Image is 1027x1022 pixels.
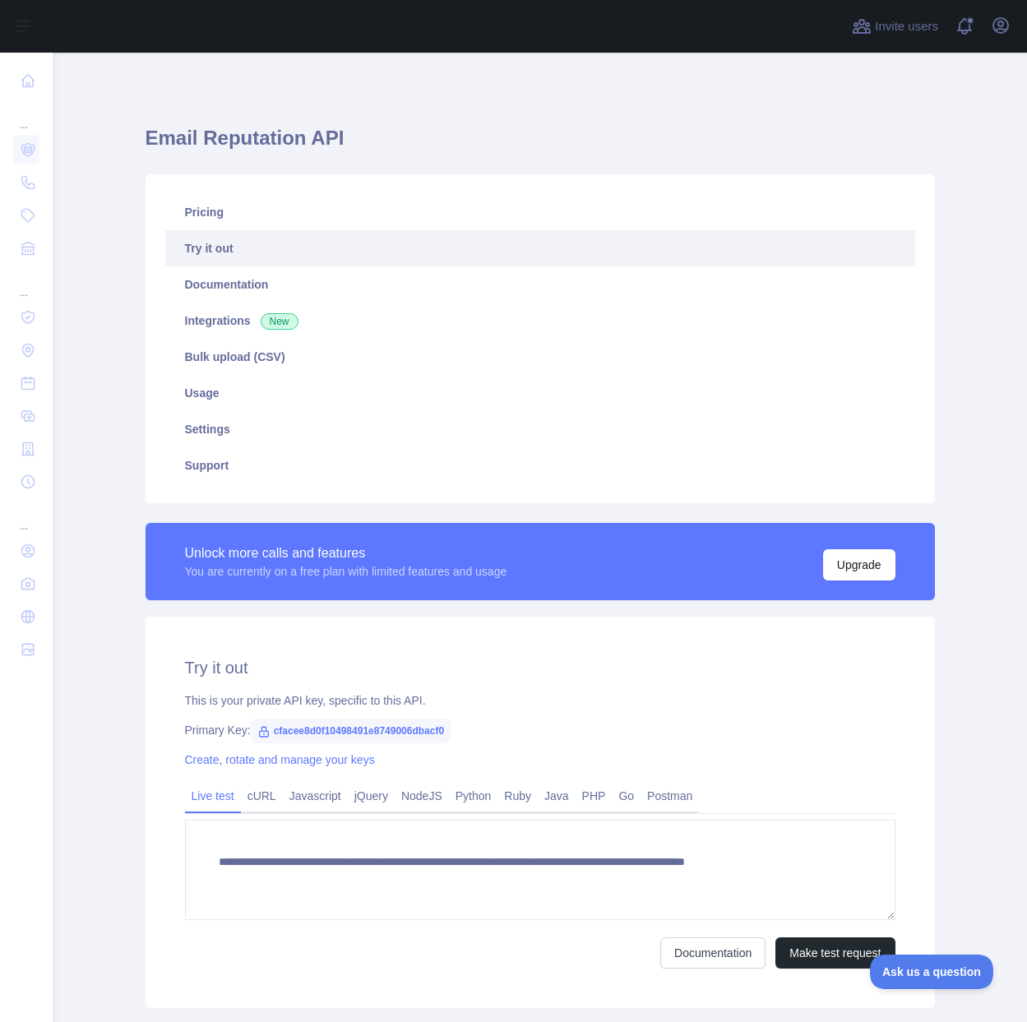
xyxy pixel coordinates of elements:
h1: Email Reputation API [146,125,935,164]
a: Documentation [660,937,766,969]
a: Pricing [165,194,915,230]
div: ... [13,500,39,533]
a: Java [538,783,576,809]
a: Try it out [165,230,915,266]
a: NodeJS [395,783,449,809]
div: ... [13,99,39,132]
a: Settings [165,411,915,447]
a: Python [449,783,498,809]
iframe: Toggle Customer Support [870,955,994,989]
h2: Try it out [185,656,895,679]
a: Ruby [497,783,538,809]
a: PHP [576,783,613,809]
a: Live test [185,783,241,809]
a: Usage [165,375,915,411]
a: Javascript [283,783,348,809]
button: Upgrade [823,549,895,580]
button: Make test request [775,937,895,969]
a: Postman [641,783,699,809]
a: Create, rotate and manage your keys [185,753,375,766]
a: Go [612,783,641,809]
div: ... [13,266,39,299]
span: cfacee8d0f10498491e8749006dbacf0 [251,719,451,743]
a: cURL [241,783,283,809]
div: Unlock more calls and features [185,543,507,563]
a: Documentation [165,266,915,303]
a: jQuery [348,783,395,809]
a: Support [165,447,915,483]
span: Invite users [875,17,938,36]
a: Integrations New [165,303,915,339]
div: You are currently on a free plan with limited features and usage [185,563,507,580]
span: New [261,313,298,330]
div: This is your private API key, specific to this API. [185,692,895,709]
a: Bulk upload (CSV) [165,339,915,375]
button: Invite users [849,13,941,39]
div: Primary Key: [185,722,895,738]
